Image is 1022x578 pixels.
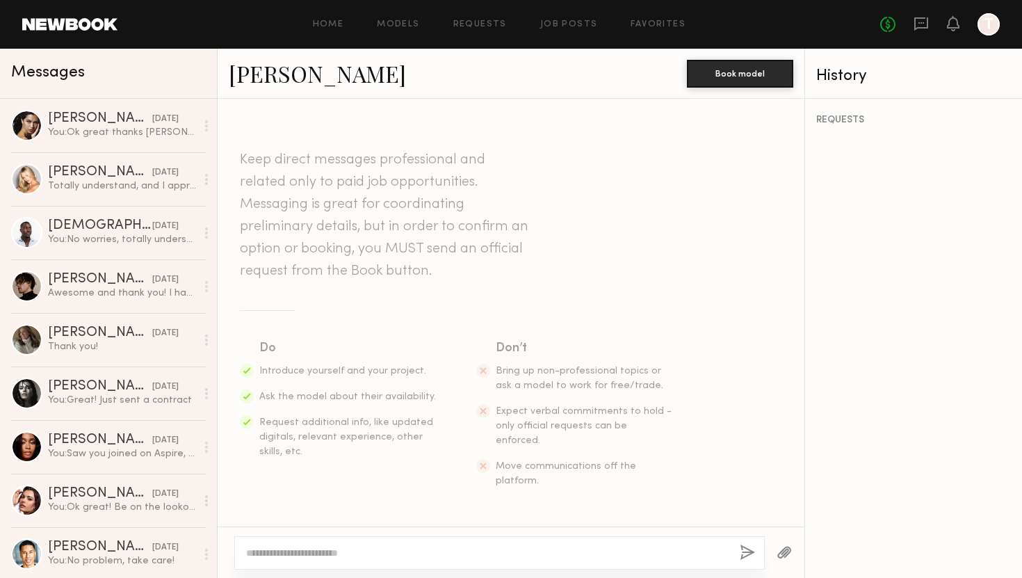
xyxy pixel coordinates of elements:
div: [DATE] [152,380,179,394]
div: [PERSON_NAME] [48,112,152,126]
div: [PERSON_NAME] [48,326,152,340]
div: Totally understand, and I appreciate you keeping me in mind for future projects! I really admire ... [48,179,196,193]
div: [DEMOGRAPHIC_DATA][PERSON_NAME] [48,219,152,233]
div: [PERSON_NAME] [48,540,152,554]
button: Book model [687,60,793,88]
div: [DATE] [152,541,179,554]
div: [DATE] [152,113,179,126]
span: Move communications off the platform. [496,462,636,485]
a: Models [377,20,419,29]
a: T [978,13,1000,35]
span: Ask the model about their availability. [259,392,436,401]
div: REQUESTS [816,115,1011,125]
div: You: Ok great! Be on the lookout for a contract and welcome email - will send either [DATE] or [D... [48,501,196,514]
div: [DATE] [152,434,179,447]
a: Requests [453,20,507,29]
div: You: Great! Just sent a contract [48,394,196,407]
span: Introduce yourself and your project. [259,367,426,376]
div: Don’t [496,339,674,358]
div: Awesome and thank you! I have gone ahead and signed up. Please let me know if you need anything e... [48,287,196,300]
div: Do [259,339,437,358]
div: Thank you! [48,340,196,353]
a: [PERSON_NAME] [229,58,406,88]
div: History [816,68,1011,84]
div: [DATE] [152,327,179,340]
div: [PERSON_NAME] [48,380,152,394]
div: [DATE] [152,488,179,501]
header: Keep direct messages professional and related only to paid job opportunities. Messaging is great ... [240,149,532,282]
div: [PERSON_NAME] [48,166,152,179]
div: You: Ok great thanks [PERSON_NAME]! [48,126,196,139]
div: You: Saw you joined on Aspire, thanks [PERSON_NAME]! Be on the lookout for a contract and welcome... [48,447,196,460]
a: Favorites [631,20,686,29]
div: You: No worries, totally understand! [48,233,196,246]
div: You: No problem, take care! [48,554,196,568]
div: [PERSON_NAME] [48,273,152,287]
a: Home [313,20,344,29]
span: Request additional info, like updated digitals, relevant experience, other skills, etc. [259,418,433,456]
a: Job Posts [540,20,598,29]
div: [DATE] [152,273,179,287]
div: [DATE] [152,166,179,179]
span: Messages [11,65,85,81]
a: Book model [687,67,793,79]
span: Bring up non-professional topics or ask a model to work for free/trade. [496,367,663,390]
div: [DATE] [152,220,179,233]
span: Expect verbal commitments to hold - only official requests can be enforced. [496,407,672,445]
div: [PERSON_NAME] [48,433,152,447]
div: [PERSON_NAME] [48,487,152,501]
